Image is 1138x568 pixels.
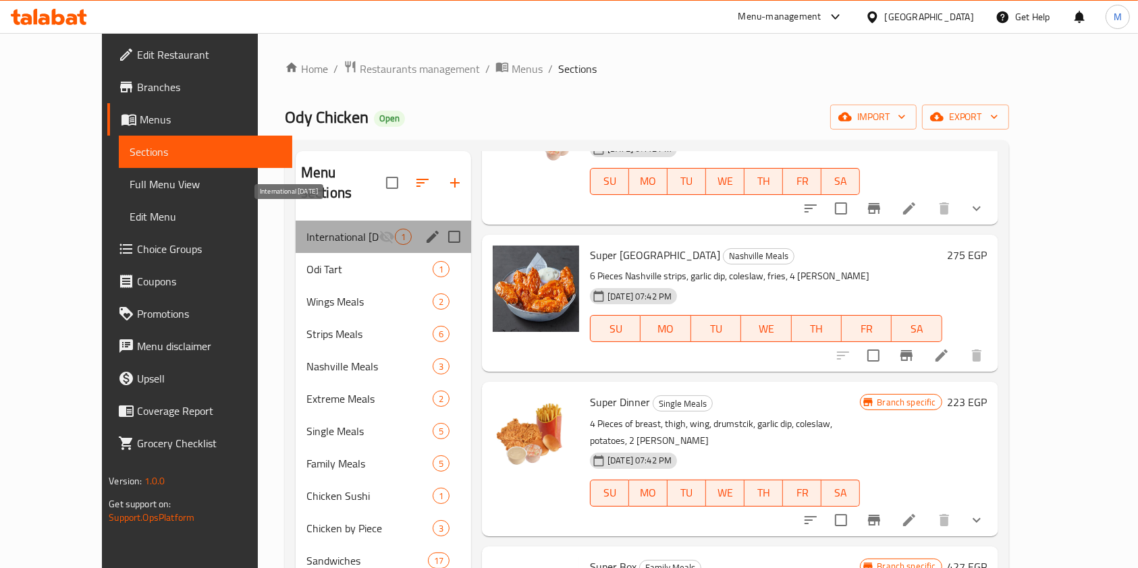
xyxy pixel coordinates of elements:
span: 1.0.0 [144,472,165,490]
span: Sort sections [406,167,439,199]
span: Ody Chicken [285,102,369,132]
button: TU [691,315,741,342]
a: Menu disclaimer [107,330,292,362]
span: Get support on: [109,495,171,513]
span: Open [374,113,405,124]
div: Chicken by Piece3 [296,512,471,544]
span: Select all sections [378,169,406,197]
span: 3 [433,360,449,373]
button: sort-choices [794,504,827,536]
li: / [333,61,338,77]
span: TU [673,483,701,503]
button: export [922,105,1009,130]
button: sort-choices [794,192,827,225]
button: TH [792,315,842,342]
button: Branch-specific-item [890,339,923,372]
div: items [433,358,450,374]
button: show more [960,504,993,536]
button: TH [744,168,783,195]
button: MO [629,480,668,507]
span: SA [827,171,855,191]
div: Family Meals5 [296,447,471,480]
span: WE [747,319,786,339]
span: Promotions [137,306,281,322]
span: Sections [130,144,281,160]
div: Extreme Meals2 [296,382,471,415]
span: 5 [433,425,449,438]
span: Select to update [859,341,888,370]
span: Branch specific [871,396,941,409]
button: SU [590,315,641,342]
svg: Show Choices [969,200,985,217]
a: Edit menu item [933,347,950,364]
span: Edit Restaurant [137,47,281,63]
p: 4 Pieces of breast, thigh, wing, drumstcik, garlic dip, coleslaw, potatoes, 2 [PERSON_NAME] [590,416,860,449]
span: Chicken Sushi [306,488,433,504]
span: TH [750,483,778,503]
span: FR [847,319,886,339]
div: items [433,488,450,504]
div: Open [374,111,405,127]
span: [DATE] 07:42 PM [602,290,677,303]
span: TH [797,319,836,339]
span: Grocery Checklist [137,435,281,451]
span: Edit Menu [130,208,281,225]
span: Menus [512,61,543,77]
div: items [433,391,450,407]
span: M [1114,9,1122,24]
div: items [433,455,450,472]
button: delete [960,339,993,372]
div: items [433,520,450,536]
button: TH [744,480,783,507]
div: Odi Tart1 [296,253,471,285]
span: import [841,109,906,125]
span: TH [750,171,778,191]
span: Menus [140,111,281,127]
div: Wings Meals2 [296,285,471,318]
div: Chicken Sushi1 [296,480,471,512]
a: Support.OpsPlatform [109,509,194,526]
span: Sections [558,61,597,77]
button: Branch-specific-item [858,504,890,536]
li: / [485,61,490,77]
a: Full Menu View [119,168,292,200]
span: 1 [433,263,449,276]
span: SU [596,171,624,191]
a: Sections [119,136,292,168]
span: Extreme Meals [306,391,433,407]
nav: breadcrumb [285,60,1009,78]
button: FR [783,480,821,507]
span: WE [711,483,739,503]
a: Promotions [107,297,292,330]
button: FR [783,168,821,195]
span: Family Meals [306,455,433,472]
span: Menu disclaimer [137,338,281,354]
span: export [933,109,998,125]
span: 6 [433,328,449,341]
button: show more [960,192,993,225]
span: Select to update [827,506,855,534]
span: Single Meals [653,396,712,411]
a: Edit Menu [119,200,292,233]
div: items [433,261,450,277]
button: SA [892,315,942,342]
a: Coupons [107,265,292,297]
button: delete [928,504,960,536]
a: Menus [107,103,292,136]
span: Strips Meals [306,326,433,342]
span: Version: [109,472,142,490]
span: Super [GEOGRAPHIC_DATA] [590,245,720,265]
span: 3 [433,522,449,535]
li: / [548,61,553,77]
img: Super Nashville [493,246,579,332]
button: delete [928,192,960,225]
button: FR [842,315,892,342]
a: Choice Groups [107,233,292,265]
h6: 223 EGP [948,393,987,411]
div: items [395,229,412,245]
div: Nashville Meals3 [296,350,471,382]
span: Coupons [137,273,281,289]
div: [GEOGRAPHIC_DATA] [885,9,974,24]
span: TU [697,319,736,339]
